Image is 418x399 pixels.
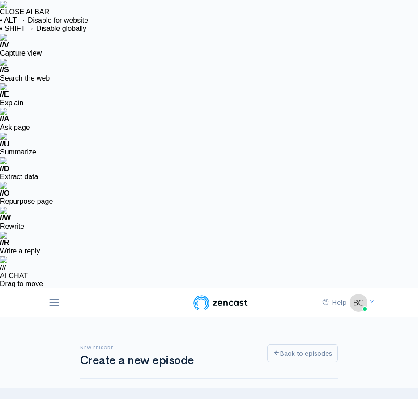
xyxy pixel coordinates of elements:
[315,294,354,311] a: Help
[48,295,60,311] button: Toggle navigation
[350,294,367,312] img: ...
[388,369,409,390] iframe: gist-messenger-bubble-iframe
[80,354,256,367] h1: Create a new episode
[192,294,249,312] img: ZenCast Logo
[80,345,256,350] h6: New episode
[267,344,338,363] a: Back to episodes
